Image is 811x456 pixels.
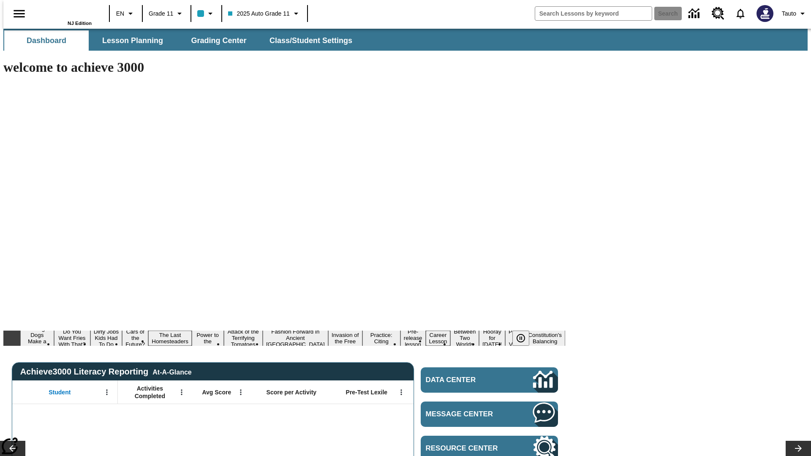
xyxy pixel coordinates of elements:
[90,327,122,349] button: Slide 3 Dirty Jobs Kids Had To Do
[20,367,192,377] span: Achieve3000 Literacy Reporting
[122,327,148,349] button: Slide 4 Cars of the Future?
[116,9,124,18] span: EN
[267,388,317,396] span: Score per Activity
[3,29,808,51] div: SubNavbar
[7,1,32,26] button: Open side menu
[757,5,773,22] img: Avatar
[525,324,565,352] button: Slide 16 The Constitution's Balancing Act
[225,6,304,21] button: Class: 2025 Auto Grade 11, Select your class
[426,410,508,418] span: Message Center
[3,30,360,51] div: SubNavbar
[112,6,139,21] button: Language: EN, Select a language
[362,324,400,352] button: Slide 10 Mixed Practice: Citing Evidence
[175,386,188,399] button: Open Menu
[346,388,388,396] span: Pre-Test Lexile
[328,324,362,352] button: Slide 9 The Invasion of the Free CD
[426,376,505,384] span: Data Center
[263,30,359,51] button: Class/Student Settings
[786,441,811,456] button: Lesson carousel, Next
[191,36,246,46] span: Grading Center
[177,30,261,51] button: Grading Center
[20,324,54,352] button: Slide 1 Diving Dogs Make a Splash
[778,6,811,21] button: Profile/Settings
[37,3,92,26] div: Home
[149,9,173,18] span: Grade 11
[421,367,558,393] a: Data Center
[535,7,652,20] input: search field
[4,30,89,51] button: Dashboard
[54,327,90,349] button: Slide 2 Do You Want Fries With That?
[102,36,163,46] span: Lesson Planning
[152,367,191,376] div: At-A-Glance
[68,21,92,26] span: NJ Edition
[3,60,565,75] h1: welcome to achieve 3000
[90,30,175,51] button: Lesson Planning
[101,386,113,399] button: Open Menu
[145,6,188,21] button: Grade: Grade 11, Select a grade
[683,2,707,25] a: Data Center
[228,9,289,18] span: 2025 Auto Grade 11
[512,331,529,346] button: Pause
[234,386,247,399] button: Open Menu
[37,4,92,21] a: Home
[122,385,178,400] span: Activities Completed
[400,327,426,349] button: Slide 11 Pre-release lesson
[479,327,505,349] button: Slide 14 Hooray for Constitution Day!
[395,386,408,399] button: Open Menu
[751,3,778,24] button: Select a new avatar
[202,388,231,396] span: Avg Score
[148,331,192,346] button: Slide 5 The Last Homesteaders
[27,36,66,46] span: Dashboard
[263,327,328,349] button: Slide 8 Fashion Forward in Ancient Rome
[782,9,796,18] span: Tauto
[421,402,558,427] a: Message Center
[192,324,224,352] button: Slide 6 Solar Power to the People
[426,444,508,453] span: Resource Center
[707,2,729,25] a: Resource Center, Will open in new tab
[729,3,751,24] a: Notifications
[224,327,263,349] button: Slide 7 Attack of the Terrifying Tomatoes
[194,6,219,21] button: Class color is light blue. Change class color
[505,327,525,349] button: Slide 15 Point of View
[450,327,479,349] button: Slide 13 Between Two Worlds
[426,331,451,346] button: Slide 12 Career Lesson
[269,36,352,46] span: Class/Student Settings
[512,331,538,346] div: Pause
[49,388,71,396] span: Student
